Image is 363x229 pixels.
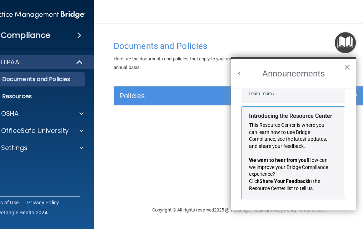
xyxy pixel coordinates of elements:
button: Close [344,61,350,73]
h4: Compliance [1,30,50,40]
span: Click [249,178,259,184]
strong: Introducing the Resource Center [249,113,332,119]
div: Resource Center [231,57,356,210]
p: Settings [1,144,28,152]
a: Policies [119,90,358,101]
p: HIPAA [1,58,19,66]
a: Privacy Policy [27,199,59,206]
a: Learn more › [249,91,274,96]
span: How can we improve your Bridge Compliance experience? [249,157,329,177]
span: Here are the documents and policies that apply to your organization. As best practice, you should... [114,56,351,70]
p: OfficeSafe University [1,126,69,135]
strong: Share Your Feedback [259,178,308,184]
p: This Resource Center is where you can learn how to use Bridge Compliance, see the latest updates,... [249,122,332,150]
button: Back to Resource Center Home [236,70,243,77]
span: in the Resource Center list to tell us. [249,178,321,191]
h2: Announcements [231,59,356,89]
button: Open Resource Center [335,32,356,53]
strong: We want to hear from you! [249,157,308,163]
h5: Policies [119,92,296,100]
p: OSHA [1,109,19,118]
